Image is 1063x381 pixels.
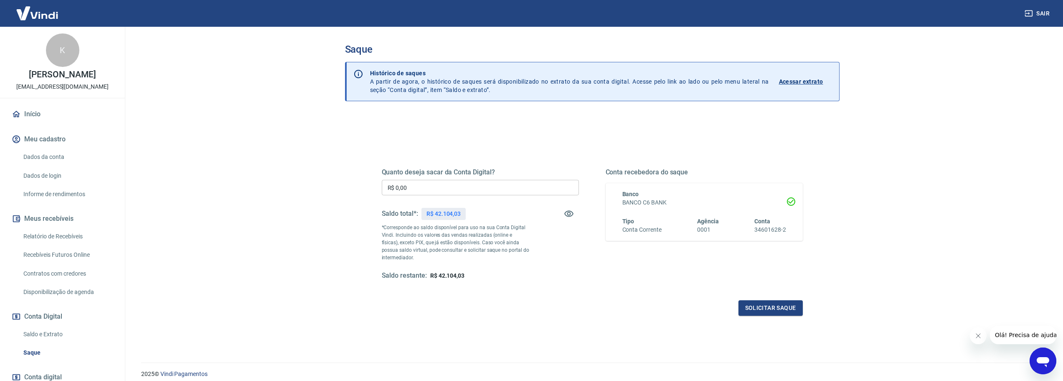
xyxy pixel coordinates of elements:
p: [PERSON_NAME] [29,70,96,79]
button: Meus recebíveis [10,210,115,228]
button: Sair [1023,6,1053,21]
h6: Conta Corrente [622,225,662,234]
div: K [46,33,79,67]
h5: Saldo total*: [382,210,418,218]
a: Início [10,105,115,123]
button: Conta Digital [10,307,115,326]
a: Recebíveis Futuros Online [20,246,115,263]
img: Vindi [10,0,64,26]
a: Relatório de Recebíveis [20,228,115,245]
span: Conta [754,218,770,225]
a: Vindi Pagamentos [160,371,208,377]
h6: 0001 [697,225,719,234]
button: Solicitar saque [738,300,803,316]
p: *Corresponde ao saldo disponível para uso na sua Conta Digital Vindi. Incluindo os valores das ve... [382,224,530,261]
p: A partir de agora, o histórico de saques será disponibilizado no extrato da sua conta digital. Ac... [370,69,769,94]
iframe: Mensagem da empresa [990,326,1056,344]
span: Olá! Precisa de ajuda? [5,6,70,13]
a: Acessar extrato [779,69,832,94]
a: Disponibilização de agenda [20,284,115,301]
iframe: Botão para abrir a janela de mensagens [1030,348,1056,374]
a: Saque [20,344,115,361]
p: Histórico de saques [370,69,769,77]
iframe: Fechar mensagem [970,327,987,344]
button: Meu cadastro [10,130,115,148]
p: [EMAIL_ADDRESS][DOMAIN_NAME] [16,82,109,91]
p: R$ 42.104,03 [426,210,461,218]
h5: Saldo restante: [382,271,427,280]
a: Dados de login [20,167,115,184]
h5: Conta recebedora do saque [606,168,803,176]
h3: Saque [345,43,840,55]
span: Banco [622,191,639,197]
a: Contratos com credores [20,265,115,282]
span: Agência [697,218,719,225]
p: Acessar extrato [779,77,823,86]
a: Informe de rendimentos [20,186,115,203]
a: Saldo e Extrato [20,326,115,343]
span: Tipo [622,218,634,225]
a: Dados da conta [20,148,115,166]
span: R$ 42.104,03 [430,272,464,279]
h5: Quanto deseja sacar da Conta Digital? [382,168,579,176]
p: 2025 © [141,370,1043,378]
h6: BANCO C6 BANK [622,198,786,207]
h6: 34601628-2 [754,225,786,234]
